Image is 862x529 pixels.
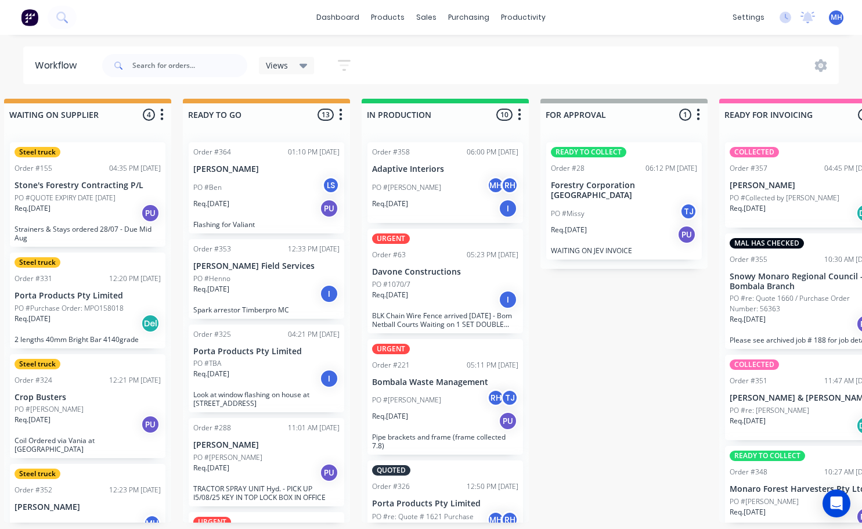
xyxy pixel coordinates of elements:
div: PU [320,463,338,482]
p: Flashing for Valiant [193,220,340,229]
p: PO #[PERSON_NAME] [730,496,799,507]
div: 12:23 PM [DATE] [109,485,161,495]
p: Req. [DATE] [551,225,587,235]
div: 04:35 PM [DATE] [109,163,161,174]
div: URGENT [193,517,231,527]
p: PO #Collected by [PERSON_NAME] [730,193,839,203]
div: TJ [501,389,518,406]
p: PO #[PERSON_NAME] [372,182,441,193]
div: Order #35312:33 PM [DATE][PERSON_NAME] Field ServicesPO #HennoReq.[DATE]ISpark arrestor Timberpro MC [189,239,344,319]
div: 11:01 AM [DATE] [288,423,340,433]
div: LS [322,177,340,194]
p: Bombala Waste Management [372,377,518,387]
p: 2 lengths 40mm Bright Bar 4140grade [15,335,161,344]
input: Search for orders... [132,54,247,77]
p: PO #Missy [551,208,585,219]
p: Req. [DATE] [372,199,408,209]
p: [PERSON_NAME] Field Services [193,261,340,271]
div: Order #288 [193,423,231,433]
div: Steel truck [15,469,60,479]
span: Views [266,59,288,71]
div: URGENT [372,344,410,354]
div: 12:33 PM [DATE] [288,244,340,254]
div: READY TO COLLECTOrder #2806:12 PM [DATE]Forestry Corporation [GEOGRAPHIC_DATA]PO #MissyTJReq.[DAT... [546,142,702,260]
p: Crop Busters [15,393,161,402]
div: COLLECTED [730,359,779,370]
div: I [320,369,338,388]
div: Steel truck [15,257,60,268]
div: 12:20 PM [DATE] [109,274,161,284]
p: Pipe brackets and frame (frame collected 7.8) [372,433,518,450]
p: Req. [DATE] [730,416,766,426]
p: Req. [DATE] [193,284,229,294]
p: Look at window flashing on house at [STREET_ADDRESS] [193,390,340,408]
div: Order #28 [551,163,585,174]
div: Order #358 [372,147,410,157]
p: PO #Purchase Order: MPO158018 [15,303,124,314]
div: PU [141,415,160,434]
div: Steel truck [15,147,60,157]
div: Workflow [35,59,82,73]
p: Req. [DATE] [730,507,766,517]
p: Porta Products Pty Limited [372,499,518,509]
div: 12:21 PM [DATE] [109,375,161,386]
div: Order #36401:10 PM [DATE][PERSON_NAME]PO #BenLSReq.[DATE]PUFlashing for Valiant [189,142,344,233]
div: READY TO COLLECT [730,451,805,461]
p: Req. [DATE] [372,411,408,422]
div: URGENTOrder #22105:11 PM [DATE]Bombala Waste ManagementPO #[PERSON_NAME]RHTJReq.[DATE]PUPipe brac... [367,339,523,455]
div: PU [320,199,338,218]
div: READY TO COLLECT [551,147,626,157]
div: MAL HAS CHECKED [730,238,804,249]
div: Order #221 [372,360,410,370]
div: PU [141,204,160,222]
p: Req. [DATE] [193,199,229,209]
div: Order #155 [15,163,52,174]
div: URGENT [372,233,410,244]
div: Order #28811:01 AM [DATE][PERSON_NAME]PO #[PERSON_NAME]Req.[DATE]PUTRACTOR SPRAY UNIT Hyd. - PICK... [189,418,344,506]
div: Order #364 [193,147,231,157]
p: Req. [DATE] [730,203,766,214]
p: PO #[PERSON_NAME] [372,395,441,405]
div: 05:23 PM [DATE] [467,250,518,260]
p: PO #[PERSON_NAME] [15,404,84,415]
div: Order #326 [372,481,410,492]
p: Davone Constructions [372,267,518,277]
div: Order #32504:21 PM [DATE]Porta Products Pty LimitedPO #TBAReq.[DATE]ILook at window flashing on h... [189,325,344,413]
a: dashboard [311,9,365,26]
div: Steel truckOrder #15504:35 PM [DATE]Stone's Forestry Contracting P/LPO #QUOTE EXPIRY DATE [DATE]R... [10,142,165,247]
div: Del [141,314,160,333]
div: Order #355 [730,254,767,265]
p: Req. [DATE] [15,415,51,425]
p: PO #re: [PERSON_NAME] [730,405,809,416]
div: I [499,199,517,218]
p: Req. [DATE] [193,369,229,379]
p: Strainers & Stays ordered 28/07 - Due Mid Aug [15,225,161,242]
p: Coil Ordered via Vania at [GEOGRAPHIC_DATA] [15,436,161,454]
div: Order #348 [730,467,767,477]
div: Steel truckOrder #32412:21 PM [DATE]Crop BustersPO #[PERSON_NAME]Req.[DATE]PUCoil Ordered via Van... [10,354,165,459]
div: RH [501,511,518,528]
p: [PERSON_NAME] [193,440,340,450]
div: 06:00 PM [DATE] [467,147,518,157]
div: 01:10 PM [DATE] [288,147,340,157]
div: productivity [495,9,551,26]
div: RH [501,177,518,194]
p: Forestry Corporation [GEOGRAPHIC_DATA] [551,181,697,200]
div: Order #351 [730,376,767,386]
p: TRACTOR SPRAY UNIT Hyd. - PICK UP I5/08/25 KEY IN TOP LOCK BOX IN OFFICE [193,484,340,502]
p: Porta Products Pty Limited [15,291,161,301]
p: [PERSON_NAME] [193,164,340,174]
img: Factory [21,9,38,26]
div: QUOTED [372,465,410,476]
div: 04:21 PM [DATE] [288,329,340,340]
div: settings [727,9,770,26]
div: sales [410,9,442,26]
div: Order #35806:00 PM [DATE]Adaptive InteriorsPO #[PERSON_NAME]MHRHReq.[DATE]I [367,142,523,223]
div: Open Intercom Messenger [823,490,850,517]
div: PU [677,225,696,244]
div: 12:50 PM [DATE] [467,481,518,492]
p: WAITING ON JEV INVOICE [551,246,697,255]
div: I [499,290,517,309]
p: Req. [DATE] [193,463,229,473]
p: Spark arrestor Timberpro MC [193,305,340,314]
